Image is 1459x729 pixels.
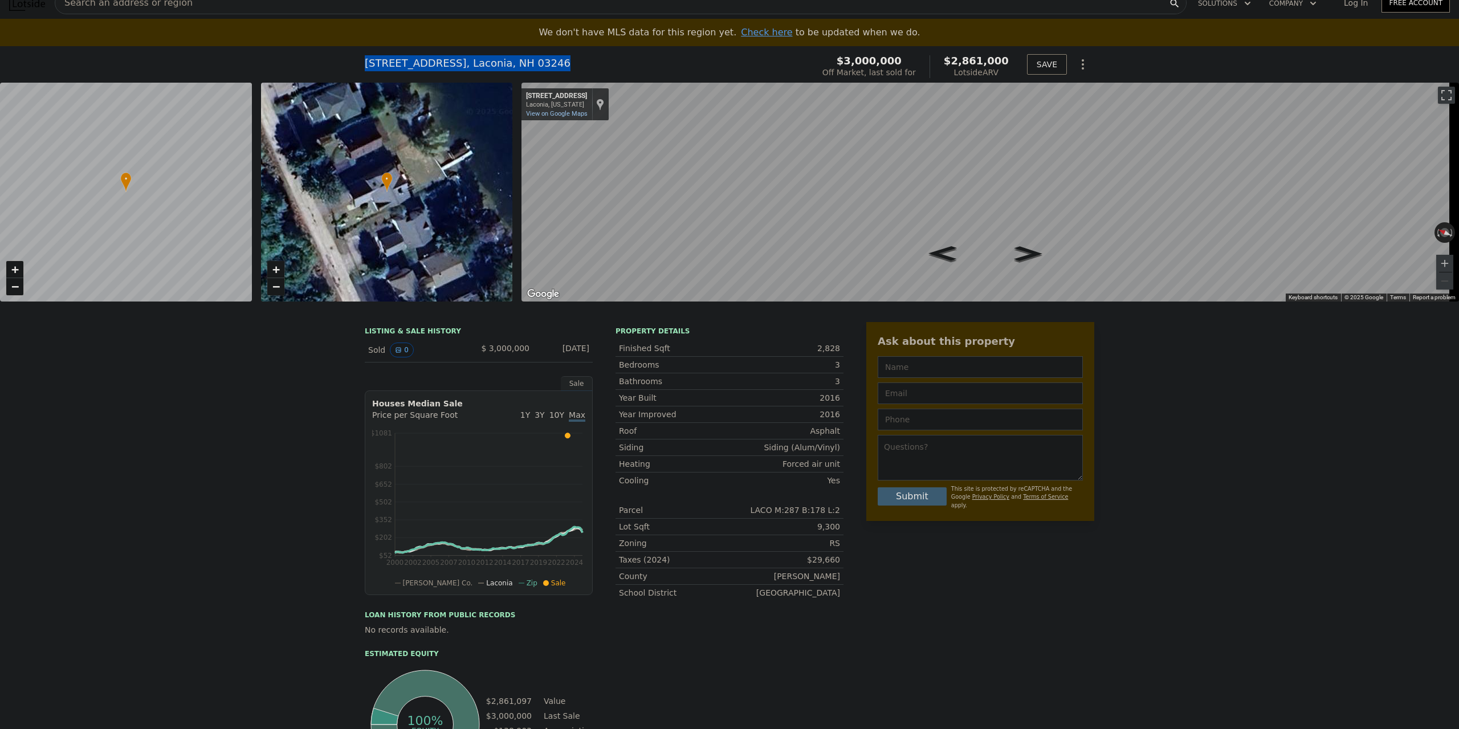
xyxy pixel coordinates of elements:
[561,376,593,391] div: Sale
[619,425,729,437] div: Roof
[370,429,392,437] tspan: $1081
[458,559,476,567] tspan: 2010
[619,504,729,516] div: Parcel
[381,174,393,184] span: •
[729,571,840,582] div: [PERSON_NAME]
[878,487,947,506] button: Submit
[729,425,840,437] div: Asphalt
[520,410,530,420] span: 1Y
[1449,222,1456,243] button: Rotate clockwise
[481,344,529,353] span: $ 3,000,000
[11,279,19,294] span: −
[374,516,392,524] tspan: $352
[619,409,729,420] div: Year Improved
[619,537,729,549] div: Zoning
[524,287,562,302] img: Google
[548,559,565,567] tspan: 2022
[729,343,840,354] div: 2,828
[539,343,589,357] div: [DATE]
[494,559,512,567] tspan: 2014
[619,571,729,582] div: County
[917,242,969,264] path: Go Northwest, Paugus Park Rd
[1023,494,1068,500] a: Terms of Service
[729,458,840,470] div: Forced air unit
[541,710,593,722] td: Last Sale
[267,278,284,295] a: Zoom out
[944,67,1009,78] div: Lotside ARV
[741,26,920,39] div: to be updated when we do.
[741,27,792,38] span: Check here
[272,262,279,276] span: +
[374,480,392,488] tspan: $652
[368,343,470,357] div: Sold
[729,409,840,420] div: 2016
[512,559,529,567] tspan: 2017
[386,559,404,567] tspan: 2000
[374,462,392,470] tspan: $802
[120,172,132,192] div: •
[619,587,729,598] div: School District
[619,343,729,354] div: Finished Sqft
[972,494,1009,500] a: Privacy Policy
[365,55,570,71] div: [STREET_ADDRESS] , Laconia , NH 03246
[878,356,1083,378] input: Name
[1436,272,1453,290] button: Zoom out
[878,382,1083,404] input: Email
[407,714,443,728] tspan: 100%
[1434,225,1456,241] button: Reset the view
[6,278,23,295] a: Zoom out
[372,409,479,427] div: Price per Square Foot
[1289,294,1338,302] button: Keyboard shortcuts
[729,537,840,549] div: RS
[619,442,729,453] div: Siding
[729,587,840,598] div: [GEOGRAPHIC_DATA]
[365,610,593,620] div: Loan history from public records
[878,333,1083,349] div: Ask about this property
[524,287,562,302] a: Open this area in Google Maps (opens a new window)
[619,392,729,404] div: Year Built
[267,261,284,278] a: Zoom in
[372,398,585,409] div: Houses Median Sale
[619,554,729,565] div: Taxes (2024)
[530,559,548,567] tspan: 2019
[1434,222,1441,243] button: Rotate counterclockwise
[729,376,840,387] div: 3
[422,559,440,567] tspan: 2005
[1438,87,1455,104] button: Toggle fullscreen view
[729,392,840,404] div: 2016
[878,409,1083,430] input: Phone
[365,624,593,636] div: No records available.
[541,695,593,707] td: Value
[120,174,132,184] span: •
[729,475,840,486] div: Yes
[837,55,902,67] span: $3,000,000
[1071,53,1094,76] button: Show Options
[11,262,19,276] span: +
[521,83,1459,302] div: Street View
[822,67,916,78] div: Off Market, last sold for
[365,327,593,338] div: LISTING & SALE HISTORY
[404,559,422,567] tspan: 2002
[619,376,729,387] div: Bathrooms
[1390,294,1406,300] a: Terms (opens in new tab)
[569,410,585,422] span: Max
[944,55,1009,67] span: $2,861,000
[729,504,840,516] div: LACO M:287 B:178 L:2
[374,498,392,506] tspan: $502
[729,554,840,565] div: $29,660
[551,579,566,587] span: Sale
[729,442,840,453] div: Siding (Alum/Vinyl)
[272,279,279,294] span: −
[951,485,1083,510] div: This site is protected by reCAPTCHA and the Google and apply.
[1413,294,1456,300] a: Report a problem
[539,26,920,39] div: We don't have MLS data for this region yet.
[381,172,393,192] div: •
[403,579,473,587] span: [PERSON_NAME] Co.
[526,92,587,101] div: [STREET_ADDRESS]
[596,98,604,111] a: Show location on map
[535,410,544,420] span: 3Y
[619,458,729,470] div: Heating
[526,101,587,108] div: Laconia, [US_STATE]
[619,475,729,486] div: Cooling
[486,695,532,707] td: $2,861,097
